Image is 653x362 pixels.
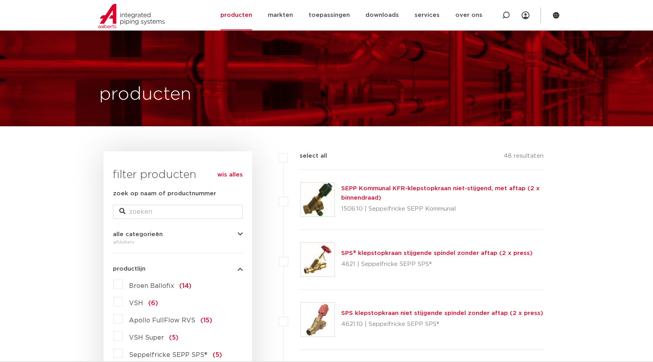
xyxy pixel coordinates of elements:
span: VSH Super [129,335,164,341]
button: alle categorieën [113,231,243,237]
a: SPS® klepstopkraan stijgende spindel zonder aftap (2 x press) [341,250,533,256]
span: (6) [148,300,158,306]
p: 48 resultaten [504,151,544,164]
span: productlijn [113,266,146,272]
h1: producten [99,82,191,107]
span: alle categorieën [113,231,163,237]
a: SPS klepstopkraan niet stijgende spindel zonder aftap (2 x press) [341,310,543,316]
button: productlijn [113,266,243,272]
span: (14) [179,283,191,289]
label: select all [288,151,327,161]
a: wis alles [217,170,243,180]
span: Seppelfricke SEPP SPS® [129,352,207,358]
span: Broen Ballofix [129,283,174,289]
img: Thumbnail for SEPP Kommunal KFR-klepstopkraan niet-stijgend, met aftap (2 x binnendraad) [301,183,335,216]
h3: filter producten [113,167,243,183]
label: zoek op naam of productnummer [113,189,216,198]
p: 1506.10 | Seppelfricke SEPP Kommunal [341,203,544,215]
span: (5) [213,352,222,358]
p: 4621 | Seppelfricke SEPP SPS® [341,258,533,271]
span: VSH [129,300,143,306]
input: zoeken [113,205,243,219]
span: Apollo FullFlow RVS [129,317,195,324]
div: afsluiters [113,237,243,247]
img: Thumbnail for SPS® klepstopkraan stijgende spindel zonder aftap (2 x press) [301,243,335,277]
p: 4621.10 | Seppelfricke SEPP SPS® [341,318,543,331]
span: (15) [200,317,212,324]
span: (5) [169,335,178,341]
a: SEPP Kommunal KFR-klepstopkraan niet-stijgend, met aftap (2 x binnendraad) [341,186,540,201]
img: Thumbnail for SPS klepstopkraan niet stijgende spindel zonder aftap (2 x press) [301,303,335,337]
